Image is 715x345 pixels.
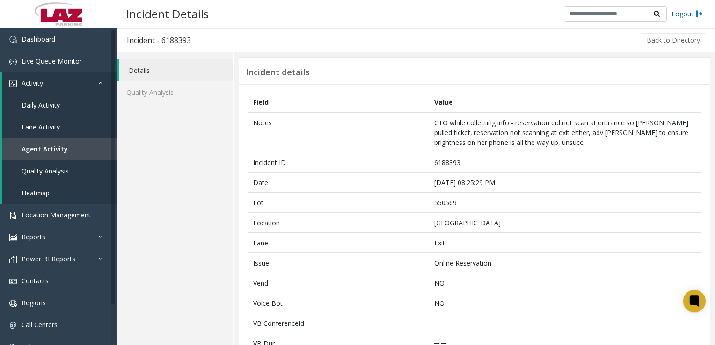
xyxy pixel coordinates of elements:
[22,122,60,131] span: Lane Activity
[22,166,69,175] span: Quality Analysis
[22,188,50,197] span: Heatmap
[9,80,17,87] img: 'icon'
[248,152,429,172] td: Incident ID
[671,9,703,19] a: Logout
[22,144,68,153] span: Agent Activity
[9,234,17,241] img: 'icon'
[9,322,17,329] img: 'icon'
[248,193,429,213] td: Lot
[248,112,429,152] td: Notes
[9,256,17,263] img: 'icon'
[429,172,701,193] td: [DATE] 08:25:29 PM
[429,253,701,273] td: Online Reservation
[9,278,17,285] img: 'icon'
[434,298,696,308] p: NO
[22,35,55,43] span: Dashboard
[119,59,233,81] a: Details
[22,254,75,263] span: Power BI Reports
[22,101,60,109] span: Daily Activity
[9,212,17,219] img: 'icon'
[9,36,17,43] img: 'icon'
[429,92,701,113] th: Value
[2,116,117,138] a: Lane Activity
[22,79,43,87] span: Activity
[117,81,233,103] a: Quality Analysis
[248,172,429,193] td: Date
[122,2,213,25] h3: Incident Details
[248,313,429,333] td: VB ConferenceId
[248,213,429,233] td: Location
[246,67,310,78] h3: Incident details
[248,293,429,313] td: Voice Bot
[22,232,45,241] span: Reports
[248,273,429,293] td: Vend
[429,213,701,233] td: [GEOGRAPHIC_DATA]
[22,320,58,329] span: Call Centers
[2,182,117,204] a: Heatmap
[248,253,429,273] td: Issue
[9,300,17,307] img: 'icon'
[22,298,46,307] span: Regions
[429,233,701,253] td: Exit
[2,160,117,182] a: Quality Analysis
[9,58,17,65] img: 'icon'
[2,72,117,94] a: Activity
[641,33,706,47] button: Back to Directory
[22,276,49,285] span: Contacts
[117,29,200,51] h3: Incident - 6188393
[248,233,429,253] td: Lane
[248,92,429,113] th: Field
[696,9,703,19] img: logout
[434,278,696,288] p: NO
[22,210,91,219] span: Location Management
[2,94,117,116] a: Daily Activity
[2,138,117,160] a: Agent Activity
[429,112,701,152] td: CTO while collecting info - reservation did not scan at entrance so [PERSON_NAME] pulled ticket, ...
[429,152,701,172] td: 6188393
[429,193,701,213] td: 550569
[22,57,82,65] span: Live Queue Monitor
